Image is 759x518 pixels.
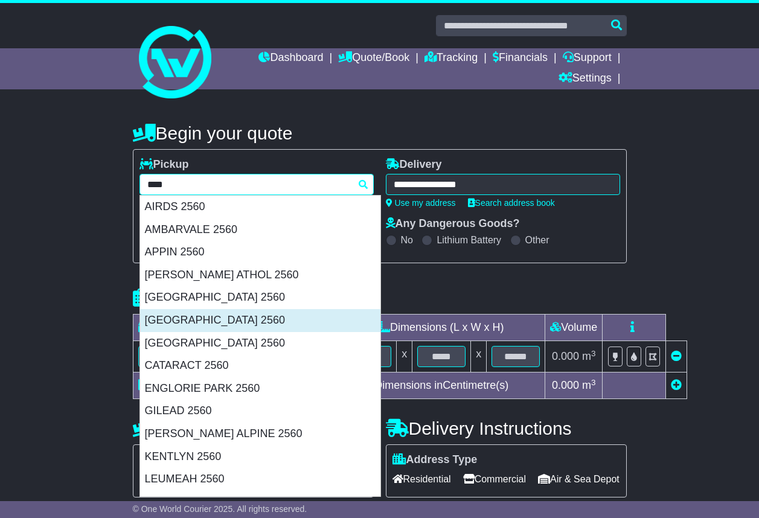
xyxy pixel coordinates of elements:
[140,332,380,355] div: [GEOGRAPHIC_DATA] 2560
[468,198,555,208] a: Search address book
[140,286,380,309] div: [GEOGRAPHIC_DATA] 2560
[582,379,596,391] span: m
[258,48,323,69] a: Dashboard
[140,309,380,332] div: [GEOGRAPHIC_DATA] 2560
[591,378,596,387] sup: 3
[133,123,627,143] h4: Begin your quote
[133,504,307,514] span: © One World Courier 2025. All rights reserved.
[140,400,380,423] div: GILEAD 2560
[392,453,478,467] label: Address Type
[424,48,478,69] a: Tracking
[538,470,620,488] span: Air & Sea Depot
[671,350,682,362] a: Remove this item
[140,241,380,264] div: APPIN 2560
[493,48,548,69] a: Financials
[386,198,456,208] a: Use my address
[140,219,380,241] div: AMBARVALE 2560
[140,423,380,446] div: [PERSON_NAME] ALPINE 2560
[338,373,545,399] td: Dimensions in Centimetre(s)
[139,158,189,171] label: Pickup
[140,491,380,514] div: [GEOGRAPHIC_DATA] 2560
[671,379,682,391] a: Add new item
[386,158,442,171] label: Delivery
[139,174,374,195] typeahead: Please provide city
[140,196,380,219] div: AIRDS 2560
[471,341,487,373] td: x
[582,350,596,362] span: m
[559,69,612,89] a: Settings
[525,234,549,246] label: Other
[338,48,409,69] a: Quote/Book
[140,377,380,400] div: ENGLORIE PARK 2560
[338,315,545,341] td: Dimensions (L x W x H)
[386,418,627,438] h4: Delivery Instructions
[133,373,234,399] td: Total
[552,379,579,391] span: 0.000
[437,234,501,246] label: Lithium Battery
[545,315,603,341] td: Volume
[386,217,520,231] label: Any Dangerous Goods?
[463,470,526,488] span: Commercial
[552,350,579,362] span: 0.000
[563,48,612,69] a: Support
[133,288,284,308] h4: Package details |
[140,264,380,287] div: [PERSON_NAME] ATHOL 2560
[140,446,380,468] div: KENTLYN 2560
[133,418,374,438] h4: Pickup Instructions
[133,315,234,341] td: Type
[401,234,413,246] label: No
[392,470,451,488] span: Residential
[591,349,596,358] sup: 3
[140,468,380,491] div: LEUMEAH 2560
[140,354,380,377] div: CATARACT 2560
[397,341,412,373] td: x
